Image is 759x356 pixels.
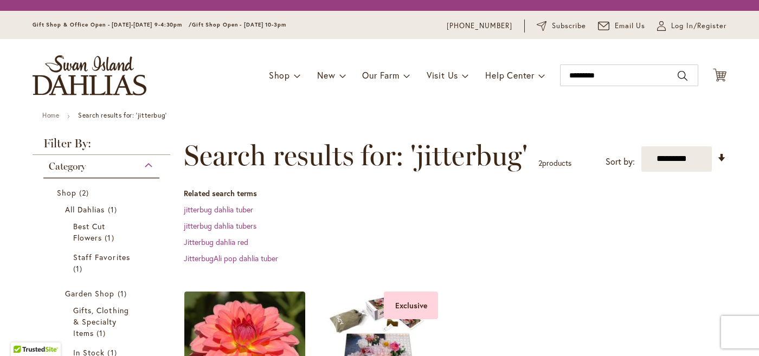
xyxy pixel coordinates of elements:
span: All Dahlias [65,204,105,215]
span: Our Farm [362,69,399,81]
a: Home [42,111,59,119]
span: Search results for: 'jitterbug' [184,139,528,172]
span: Visit Us [427,69,458,81]
a: jitterbug dahlia tuber [184,204,253,215]
a: Gifts, Clothing &amp; Specialty Items [73,305,132,339]
a: [PHONE_NUMBER] [447,21,512,31]
iframe: Launch Accessibility Center [8,318,38,348]
span: 1 [105,232,117,243]
span: Best Cut Flowers [73,221,105,243]
a: Best Cut Flowers [73,221,132,243]
strong: Search results for: 'jitterbug' [78,111,167,119]
a: JitterbugAli pop dahlia tuber [184,253,278,263]
a: Jitterbug dahlia red [184,237,248,247]
a: Log In/Register [657,21,726,31]
span: Category [49,160,86,172]
a: Shop [57,187,149,198]
dt: Related search terms [184,188,726,199]
span: 1 [118,288,130,299]
a: Subscribe [537,21,586,31]
p: products [538,154,571,172]
span: 1 [108,204,120,215]
span: New [317,69,335,81]
span: Gifts, Clothing & Specialty Items [73,305,129,338]
span: 2 [79,187,92,198]
label: Sort by: [606,152,635,172]
a: Staff Favorites [73,251,132,274]
span: 1 [73,263,85,274]
div: Exclusive [384,292,438,319]
span: 2 [538,158,542,168]
a: All Dahlias [65,204,140,215]
span: Staff Favorites [73,252,130,262]
span: Help Center [485,69,535,81]
a: store logo [33,55,146,95]
a: Email Us [598,21,646,31]
span: Gift Shop & Office Open - [DATE]-[DATE] 9-4:30pm / [33,21,192,28]
span: Shop [57,187,76,198]
span: Shop [269,69,290,81]
span: Gift Shop Open - [DATE] 10-3pm [192,21,286,28]
span: Garden Shop [65,288,115,299]
span: 1 [97,327,108,339]
span: Subscribe [552,21,586,31]
a: jitterbug dahlia tubers [184,221,256,231]
strong: Filter By: [33,138,170,155]
a: Garden Shop [65,288,140,299]
span: Log In/Register [671,21,726,31]
span: Email Us [615,21,646,31]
